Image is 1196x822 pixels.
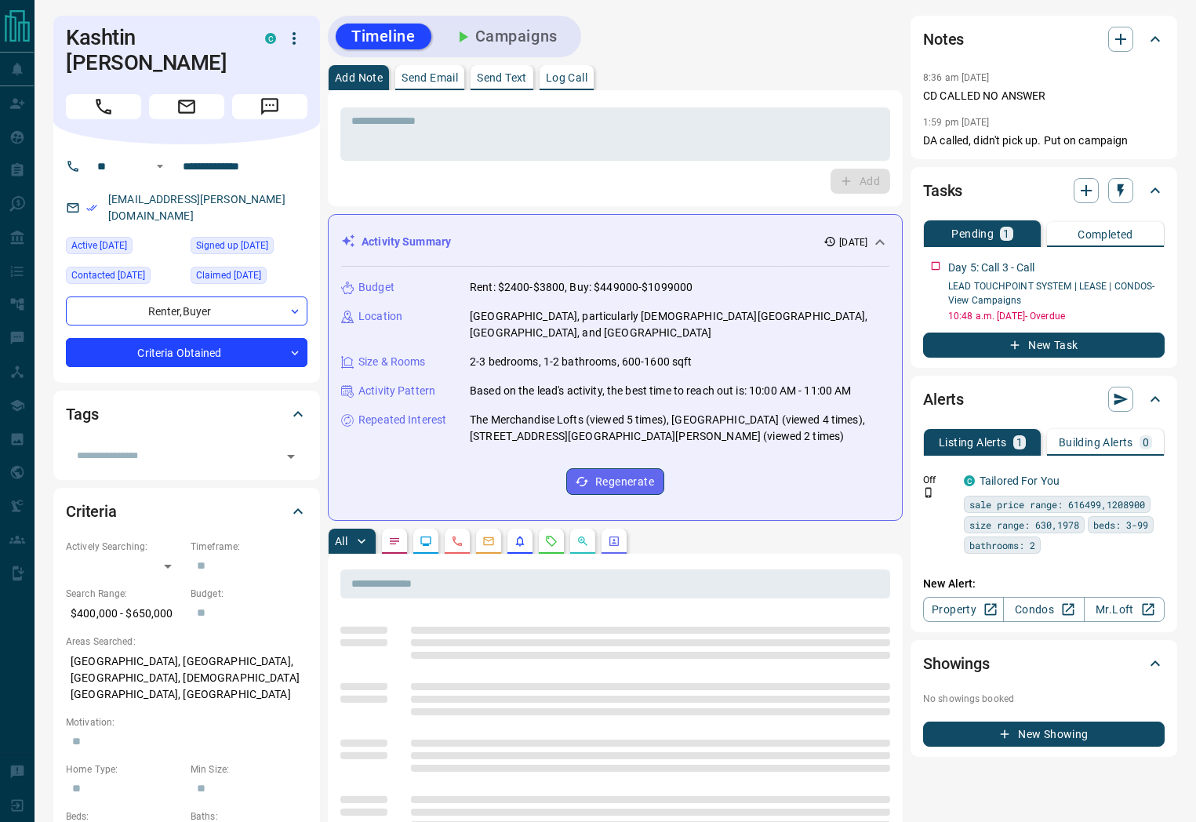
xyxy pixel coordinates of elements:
p: Min Size: [191,762,307,777]
span: Signed up [DATE] [196,238,268,253]
span: Claimed [DATE] [196,267,261,283]
span: size range: 630,1978 [969,517,1079,533]
svg: Push Notification Only [923,487,934,498]
p: Log Call [546,72,587,83]
p: Add Note [335,72,383,83]
p: Off [923,473,954,487]
p: Areas Searched: [66,635,307,649]
a: Property [923,597,1004,622]
button: Regenerate [566,468,664,495]
p: Building Alerts [1059,437,1133,448]
svg: Notes [388,535,401,547]
p: Completed [1078,229,1133,240]
p: Rent: $2400-$3800, Buy: $449000-$1099000 [470,279,693,296]
p: The Merchandise Lofts (viewed 5 times), [GEOGRAPHIC_DATA] (viewed 4 times), [STREET_ADDRESS][GEOG... [470,412,889,445]
p: Based on the lead's activity, the best time to reach out is: 10:00 AM - 11:00 AM [470,383,852,399]
p: Pending [951,228,994,239]
div: Tasks [923,172,1165,209]
span: Call [66,94,141,119]
p: 1:59 pm [DATE] [923,117,990,128]
button: Open [280,446,302,467]
p: Day 5: Call 3 - Call [948,260,1035,276]
p: CD CALLED NO ANSWER [923,88,1165,104]
p: [GEOGRAPHIC_DATA], [GEOGRAPHIC_DATA], [GEOGRAPHIC_DATA], [DEMOGRAPHIC_DATA][GEOGRAPHIC_DATA], [GE... [66,649,307,707]
span: sale price range: 616499,1208900 [969,496,1145,512]
svg: Lead Browsing Activity [420,535,432,547]
h2: Showings [923,651,990,676]
button: New Showing [923,722,1165,747]
p: 1 [1003,228,1009,239]
p: Activity Pattern [358,383,435,399]
h2: Criteria [66,499,117,524]
span: Email [149,94,224,119]
a: Tailored For You [980,475,1060,487]
p: New Alert: [923,576,1165,592]
h1: Kashtin [PERSON_NAME] [66,25,242,75]
p: Budget [358,279,394,296]
svg: Opportunities [576,535,589,547]
p: 8:36 am [DATE] [923,72,990,83]
p: Send Email [402,72,458,83]
span: bathrooms: 2 [969,537,1035,553]
p: $400,000 - $650,000 [66,601,183,627]
div: Criteria [66,493,307,530]
button: New Task [923,333,1165,358]
svg: Calls [451,535,463,547]
p: Motivation: [66,715,307,729]
p: Budget: [191,587,307,601]
svg: Requests [545,535,558,547]
div: condos.ca [964,475,975,486]
button: Campaigns [438,24,573,49]
p: No showings booked [923,692,1165,706]
p: 1 [1016,437,1023,448]
div: Fri Sep 12 2025 [66,267,183,289]
svg: Listing Alerts [514,535,526,547]
p: 10:48 a.m. [DATE] - Overdue [948,309,1165,323]
p: Repeated Interest [358,412,446,428]
a: Condos [1003,597,1084,622]
span: Contacted [DATE] [71,267,145,283]
p: Search Range: [66,587,183,601]
p: 2-3 bedrooms, 1-2 bathrooms, 600-1600 sqft [470,354,693,370]
p: [DATE] [839,235,867,249]
div: Tags [66,395,307,433]
p: Location [358,308,402,325]
p: Activity Summary [362,234,451,250]
div: Activity Summary[DATE] [341,227,889,256]
p: 0 [1143,437,1149,448]
h2: Alerts [923,387,964,412]
p: DA called, didn't pick up. Put on campaign [923,133,1165,149]
svg: Email Verified [86,202,97,213]
button: Timeline [336,24,431,49]
div: Renter , Buyer [66,296,307,326]
svg: Emails [482,535,495,547]
div: Thu Sep 11 2025 [66,237,183,259]
h2: Notes [923,27,964,52]
a: Mr.Loft [1084,597,1165,622]
p: Size & Rooms [358,354,426,370]
h2: Tasks [923,178,962,203]
button: Open [151,157,169,176]
div: Alerts [923,380,1165,418]
p: [GEOGRAPHIC_DATA], particularly [DEMOGRAPHIC_DATA][GEOGRAPHIC_DATA], [GEOGRAPHIC_DATA], and [GEOG... [470,308,889,341]
div: Criteria Obtained [66,338,307,367]
div: Notes [923,20,1165,58]
div: Tue Nov 02 2021 [191,267,307,289]
svg: Agent Actions [608,535,620,547]
a: LEAD TOUCHPOINT SYSTEM | LEASE | CONDOS- View Campaigns [948,281,1155,306]
p: Send Text [477,72,527,83]
a: [EMAIL_ADDRESS][PERSON_NAME][DOMAIN_NAME] [108,193,285,222]
span: Message [232,94,307,119]
span: beds: 3-99 [1093,517,1148,533]
div: condos.ca [265,33,276,44]
div: Wed Jun 24 2020 [191,237,307,259]
p: Home Type: [66,762,183,777]
div: Showings [923,645,1165,682]
h2: Tags [66,402,98,427]
p: Actively Searching: [66,540,183,554]
p: All [335,536,347,547]
p: Listing Alerts [939,437,1007,448]
p: Timeframe: [191,540,307,554]
span: Active [DATE] [71,238,127,253]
